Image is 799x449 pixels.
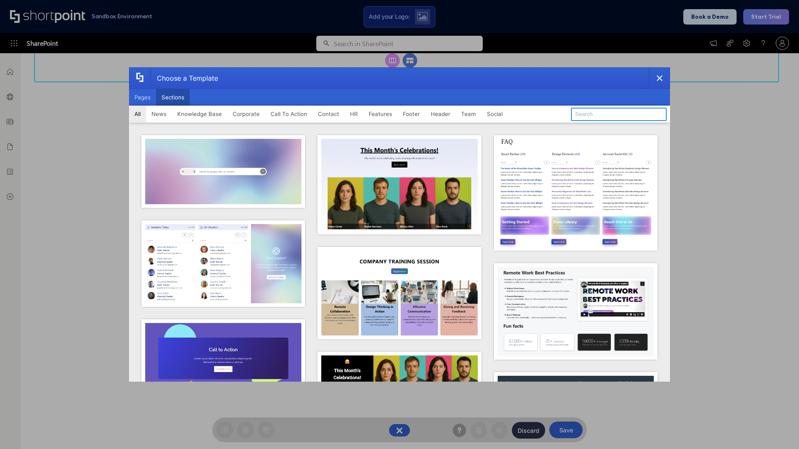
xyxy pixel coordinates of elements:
[757,409,799,449] iframe: Chat Widget
[156,89,190,106] button: Sections
[227,106,265,122] button: Corporate
[425,106,456,122] button: Header
[481,106,508,122] button: Social
[571,108,667,121] input: Search
[363,106,397,122] button: Features
[129,67,670,382] div: template selector
[129,106,146,122] button: All
[313,106,345,122] button: Contact
[265,106,313,122] button: Call To Action
[397,106,425,122] button: Footer
[345,106,363,122] button: HR
[172,106,227,122] button: Knowledge Base
[456,106,481,122] button: Team
[129,89,156,106] button: Pages
[146,106,172,122] button: News
[150,68,218,89] div: Choose a Template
